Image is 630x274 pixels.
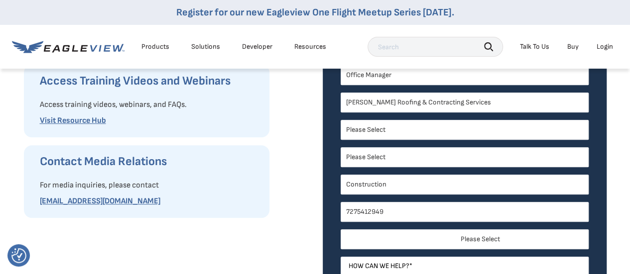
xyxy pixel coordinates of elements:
a: Developer [242,42,272,51]
div: Products [141,42,169,51]
img: Revisit consent button [11,248,26,263]
div: Resources [294,42,326,51]
a: Buy [567,42,579,51]
h3: Access Training Videos and Webinars [40,73,259,89]
div: Login [597,42,613,51]
a: Visit Resource Hub [40,116,106,125]
p: Access training videos, webinars, and FAQs. [40,97,259,113]
h3: Contact Media Relations [40,154,259,170]
a: Register for our new Eagleview One Flight Meetup Series [DATE]. [176,6,454,18]
a: [EMAIL_ADDRESS][DOMAIN_NAME] [40,196,160,206]
div: Solutions [191,42,220,51]
p: For media inquiries, please contact [40,178,259,193]
div: Talk To Us [520,42,549,51]
input: Search [368,37,503,57]
button: Consent Preferences [11,248,26,263]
